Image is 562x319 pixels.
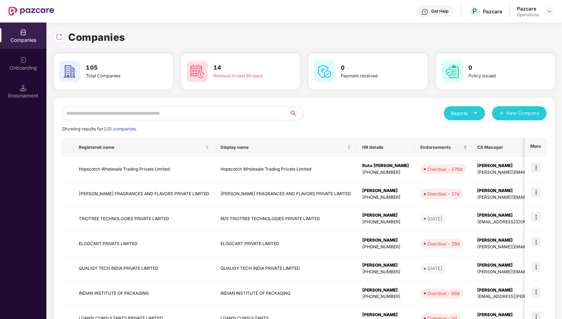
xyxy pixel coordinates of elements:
button: search [289,106,304,120]
span: P [472,7,477,15]
div: Overdue - 37d [427,190,460,197]
img: icon [531,262,541,272]
div: [PHONE_NUMBER] [362,169,409,176]
div: Renewal in next 60 days [213,72,274,79]
div: Get Help [431,8,448,14]
div: [PERSON_NAME] [362,287,409,294]
button: plusNew Company [492,106,547,120]
td: [PERSON_NAME] FRAGRANCES AND FLAVORS PRIVATE LIMITED [73,182,215,207]
td: [PERSON_NAME] FRAGRANCES AND FLAVORS PRIVATE LIMITED [215,182,357,207]
td: ELOGCART PRIVATE LIMITED [215,231,357,256]
div: [DATE] [427,215,442,222]
td: TRIOTREE TECHNOLOGIES PRIVATE LIMITED [73,206,215,231]
div: Rutu [PERSON_NAME] [362,162,409,169]
td: INDIAN INSTITUTE OF PACKAGING [215,281,357,306]
span: search [289,110,304,116]
span: 105 companies. [103,126,137,132]
span: Display name [221,145,346,150]
div: Reports [451,110,478,117]
img: icon [531,237,541,247]
td: INDIAN INSTITUTE OF PACKAGING [73,281,215,306]
th: Registered name [73,138,215,157]
img: svg+xml;base64,PHN2ZyBpZD0iRHJvcGRvd24tMzJ4MzIiIHhtbG5zPSJodHRwOi8vd3d3LnczLm9yZy8yMDAwL3N2ZyIgd2... [547,8,552,14]
h3: 0 [341,63,401,72]
h3: 105 [86,63,146,72]
div: [PHONE_NUMBER] [362,244,409,250]
img: svg+xml;base64,PHN2ZyB4bWxucz0iaHR0cDovL3d3dy53My5vcmcvMjAwMC9zdmciIHdpZHRoPSI2MCIgaGVpZ2h0PSI2MC... [442,61,463,82]
h3: 14 [213,63,274,72]
span: Endorsements [420,145,460,150]
img: svg+xml;base64,PHN2ZyB3aWR0aD0iMTQuNSIgaGVpZ2h0PSIxNC41IiB2aWV3Qm94PSIwIDAgMTYgMTYiIGZpbGw9Im5vbm... [20,84,27,91]
span: Showing results for [62,126,137,132]
span: filter [462,143,469,152]
th: Display name [215,138,357,157]
div: Pazcare [517,5,539,12]
img: svg+xml;base64,PHN2ZyB3aWR0aD0iMjAiIGhlaWdodD0iMjAiIHZpZXdCb3g9IjAgMCAyMCAyMCIgZmlsbD0ibm9uZSIgeG... [20,57,27,64]
div: [PHONE_NUMBER] [362,194,409,201]
span: filter [463,145,467,149]
img: svg+xml;base64,PHN2ZyB4bWxucz0iaHR0cDovL3d3dy53My5vcmcvMjAwMC9zdmciIHdpZHRoPSI2MCIgaGVpZ2h0PSI2MC... [59,61,80,82]
div: [DATE] [427,265,442,272]
td: QUALIGY TECH INDIA PRIVATE LIMITED [215,256,357,281]
div: Pazcare [483,8,502,15]
div: [PERSON_NAME] [362,262,409,269]
div: Overdue - 39d [427,240,460,247]
td: M/S TRIOTREE TECHNOLOGIES PRIVATE LIMITED [215,206,357,231]
div: [PERSON_NAME] [362,187,409,194]
span: Registered name [79,145,204,150]
img: icon [531,187,541,197]
h1: Companies [68,30,125,45]
img: icon [531,287,541,297]
div: [PHONE_NUMBER] [362,293,409,300]
div: [PERSON_NAME] [362,237,409,244]
div: [PERSON_NAME] [362,312,409,318]
img: svg+xml;base64,PHN2ZyB4bWxucz0iaHR0cDovL3d3dy53My5vcmcvMjAwMC9zdmciIHdpZHRoPSI2MCIgaGVpZ2h0PSI2MC... [187,61,208,82]
th: More [525,138,547,157]
span: caret-down [473,111,478,115]
div: Total Companies [86,72,146,79]
span: plus [499,111,504,116]
img: svg+xml;base64,PHN2ZyBpZD0iQ29tcGFuaWVzIiB4bWxucz0iaHR0cDovL3d3dy53My5vcmcvMjAwMC9zdmciIHdpZHRoPS... [20,29,27,36]
img: New Pazcare Logo [8,7,54,16]
span: New Company [506,110,540,117]
div: [PHONE_NUMBER] [362,269,409,275]
img: svg+xml;base64,PHN2ZyBpZD0iUmVsb2FkLTMyeDMyIiB4bWxucz0iaHR0cDovL3d3dy53My5vcmcvMjAwMC9zdmciIHdpZH... [56,33,63,40]
td: ELOGCART PRIVATE LIMITED [73,231,215,256]
td: Hopscotch Wholesale Trading Private Limited [215,157,357,182]
img: icon [531,162,541,172]
div: Overdue - 276d [427,166,462,173]
td: QUALIGY TECH INDIA PRIVATE LIMITED [73,256,215,281]
div: Operations [517,12,539,18]
img: svg+xml;base64,PHN2ZyB4bWxucz0iaHR0cDovL3d3dy53My5vcmcvMjAwMC9zdmciIHdpZHRoPSI2MCIgaGVpZ2h0PSI2MC... [314,61,335,82]
td: Hopscotch Wholesale Trading Private Limited [73,157,215,182]
img: svg+xml;base64,PHN2ZyBpZD0iSGVscC0zMngzMiIgeG1sbnM9Imh0dHA6Ly93d3cudzMub3JnLzIwMDAvc3ZnIiB3aWR0aD... [421,8,428,15]
th: HR details [357,138,415,157]
img: icon [531,212,541,222]
div: Policy issued [468,72,529,79]
div: [PERSON_NAME] [362,212,409,219]
div: Overdue - 66d [427,290,460,297]
div: Payment received [341,72,401,79]
div: [PHONE_NUMBER] [362,219,409,225]
h3: 0 [468,63,529,72]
